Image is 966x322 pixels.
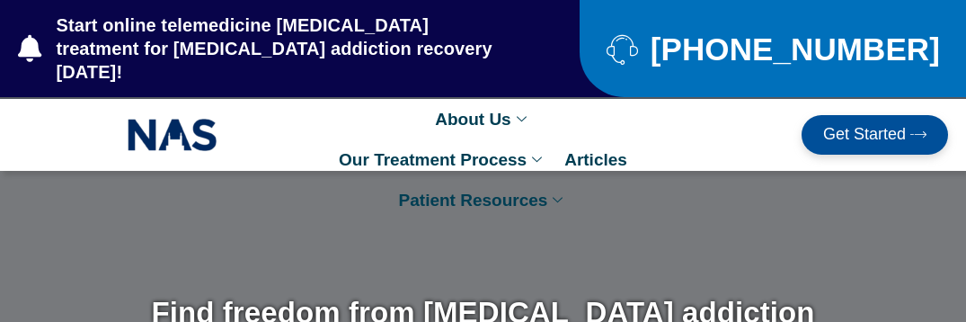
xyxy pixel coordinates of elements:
a: [PHONE_NUMBER] [607,33,921,65]
span: [PHONE_NUMBER] [646,38,940,60]
img: NAS_email_signature-removebg-preview.png [128,114,217,156]
a: Patient Resources [390,180,577,220]
span: Start online telemedicine [MEDICAL_DATA] treatment for [MEDICAL_DATA] addiction recovery [DATE]! [52,13,509,84]
span: Get Started [823,126,906,144]
a: Get Started [802,115,948,155]
a: Start online telemedicine [MEDICAL_DATA] treatment for [MEDICAL_DATA] addiction recovery [DATE]! [18,13,508,84]
a: Articles [555,139,636,180]
a: About Us [426,99,539,139]
a: Our Treatment Process [330,139,555,180]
